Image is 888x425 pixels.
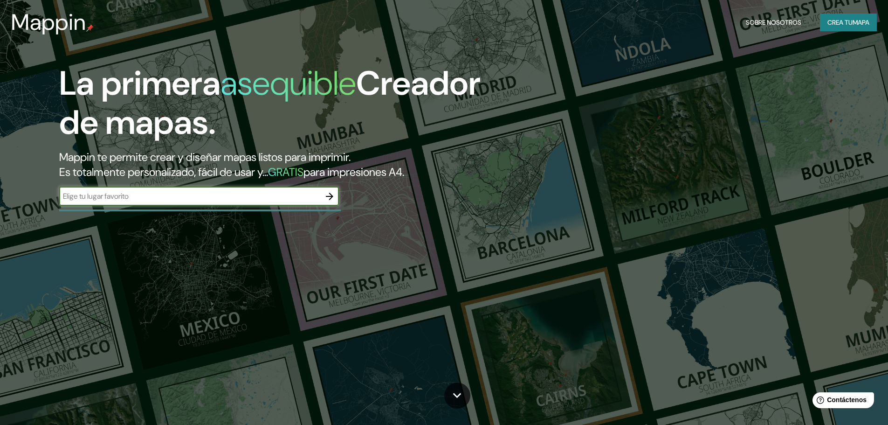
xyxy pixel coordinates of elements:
[86,24,94,32] img: pin de mapeo
[742,14,805,31] button: Sobre nosotros
[220,62,356,105] font: asequible
[853,18,869,27] font: mapa
[303,165,404,179] font: para impresiones A4.
[59,191,320,202] input: Elige tu lugar favorito
[59,165,268,179] font: Es totalmente personalizado, fácil de usar y...
[11,7,86,37] font: Mappin
[59,150,351,164] font: Mappin te permite crear y diseñar mapas listos para imprimir.
[746,18,801,27] font: Sobre nosotros
[820,14,877,31] button: Crea tumapa
[827,18,853,27] font: Crea tu
[805,389,878,415] iframe: Lanzador de widgets de ayuda
[59,62,481,144] font: Creador de mapas.
[268,165,303,179] font: GRATIS
[59,62,220,105] font: La primera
